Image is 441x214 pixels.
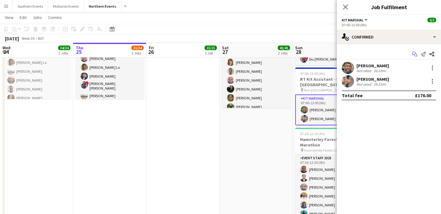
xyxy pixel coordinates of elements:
[222,45,229,50] span: Sat
[205,46,217,50] span: 15/15
[221,48,229,55] span: 27
[356,76,389,82] div: [PERSON_NAME]
[295,45,303,50] span: Sun
[356,68,372,73] div: Not rated
[295,94,364,125] app-card-role: Kit Marshal2/207:00-13:00 (6h)[PERSON_NAME][PERSON_NAME]
[304,88,345,92] span: Run [GEOGRAPHIC_DATA]
[30,13,44,21] a: Jobs
[38,36,44,41] div: BST
[337,30,441,44] div: Confirmed
[76,45,83,50] span: Thu
[5,15,13,20] span: View
[304,148,350,153] span: Hamsterley Forest 10k & Half Marathon
[356,82,372,87] div: Not rated
[148,48,154,55] span: 26
[295,137,364,148] h3: Hamsterley Forest 10k & Half Marathon
[342,18,364,22] span: Kit Marshal
[372,68,387,73] div: 26.63mi
[342,18,368,22] button: Kit Marshal
[58,46,70,50] span: 34/34
[20,15,27,20] span: Edit
[48,15,62,20] span: Comms
[372,82,387,87] div: 29.22mi
[205,51,217,55] div: 1 Job
[58,51,70,55] div: 2 Jobs
[300,131,325,136] span: 07:30-12:30 (5h)
[2,45,10,50] span: Wed
[149,45,154,50] span: Fri
[278,46,290,50] span: 41/41
[75,48,83,55] span: 25
[337,3,441,11] h3: Job Fulfilment
[278,51,290,55] div: 2 Jobs
[294,48,303,55] span: 28
[342,23,436,27] div: 07:00-13:00 (6h)
[222,17,291,108] app-job-card: 07:00-18:00 (11h)39/39Ladybower 54k Ladybower 54k1 RoleEvent Staff 202539/3907:00-18:00 (11h)[PER...
[13,0,48,12] button: Southern Events
[20,36,36,41] span: Week 39
[84,0,122,12] button: Northern Events
[2,13,16,21] a: View
[2,48,10,55] span: 24
[295,68,364,125] app-job-card: 07:00-13:00 (6h)2/2RT Kit Assistant - Run [GEOGRAPHIC_DATA] Run [GEOGRAPHIC_DATA]1 RoleKit Marsha...
[356,63,389,68] div: [PERSON_NAME]
[132,51,143,55] div: 2 Jobs
[85,81,89,85] span: !
[415,92,431,98] div: £176.00
[5,35,19,42] div: [DATE]
[295,76,364,87] h3: RT Kit Assistant - Run [GEOGRAPHIC_DATA]
[46,13,64,21] a: Comms
[428,18,436,22] span: 2/2
[342,92,363,98] div: Total fee
[131,46,144,50] span: 31/34
[17,13,29,21] a: Edit
[48,0,84,12] button: Midlands Events
[33,15,42,20] span: Jobs
[300,71,325,76] span: 07:00-13:00 (6h)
